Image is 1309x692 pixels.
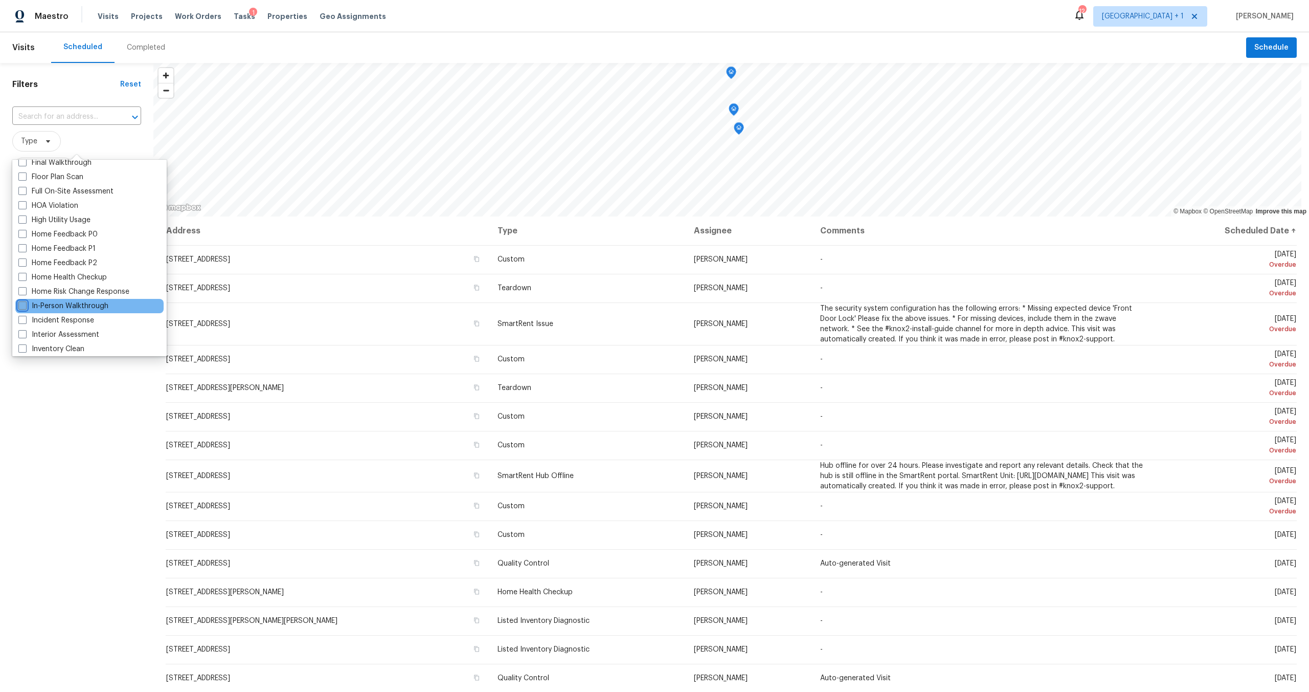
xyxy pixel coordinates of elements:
[166,503,230,510] span: [STREET_ADDRESS]
[498,356,525,363] span: Custom
[694,531,748,538] span: [PERSON_NAME]
[1275,675,1296,682] span: [DATE]
[1160,315,1296,334] span: [DATE]
[18,344,84,354] label: Inventory Clean
[18,315,94,326] label: Incident Response
[820,560,891,567] span: Auto-generated Visit
[1160,388,1296,398] div: Overdue
[166,531,230,538] span: [STREET_ADDRESS]
[1173,208,1202,215] a: Mapbox
[18,301,108,311] label: In-Person Walkthrough
[267,11,307,21] span: Properties
[98,11,119,21] span: Visits
[472,319,481,328] button: Copy Address
[694,285,748,292] span: [PERSON_NAME]
[820,617,823,624] span: -
[166,256,230,263] span: [STREET_ADDRESS]
[1160,476,1296,486] div: Overdue
[127,42,165,53] div: Completed
[694,589,748,596] span: [PERSON_NAME]
[498,285,531,292] span: Teardown
[21,136,37,146] span: Type
[1232,11,1294,21] span: [PERSON_NAME]
[498,413,525,420] span: Custom
[1254,41,1289,54] span: Schedule
[166,217,489,245] th: Address
[166,560,230,567] span: [STREET_ADDRESS]
[694,472,748,480] span: [PERSON_NAME]
[498,675,549,682] span: Quality Control
[1160,324,1296,334] div: Overdue
[1102,11,1184,21] span: [GEOGRAPHIC_DATA] + 1
[166,356,230,363] span: [STREET_ADDRESS]
[153,63,1301,217] canvas: Map
[12,109,112,125] input: Search for an address...
[12,36,35,59] span: Visits
[472,383,481,392] button: Copy Address
[166,320,230,328] span: [STREET_ADDRESS]
[18,330,99,340] label: Interior Assessment
[686,217,813,245] th: Assignee
[498,472,574,480] span: SmartRent Hub Offline
[1275,617,1296,624] span: [DATE]
[18,186,114,197] label: Full On-Site Assessment
[175,11,221,21] span: Work Orders
[498,646,590,653] span: Listed Inventory Diagnostic
[498,589,573,596] span: Home Health Checkup
[820,462,1143,490] span: Hub offline for over 24 hours. Please investigate and report any relevant details. Check that the...
[1246,37,1297,58] button: Schedule
[472,501,481,510] button: Copy Address
[159,68,173,83] button: Zoom in
[472,616,481,625] button: Copy Address
[131,11,163,21] span: Projects
[694,646,748,653] span: [PERSON_NAME]
[472,440,481,449] button: Copy Address
[1078,6,1086,16] div: 12
[1275,589,1296,596] span: [DATE]
[498,503,525,510] span: Custom
[159,83,173,98] span: Zoom out
[820,503,823,510] span: -
[1160,498,1296,516] span: [DATE]
[1160,379,1296,398] span: [DATE]
[812,217,1152,245] th: Comments
[694,560,748,567] span: [PERSON_NAME]
[472,471,481,480] button: Copy Address
[820,305,1132,343] span: The security system configuration has the following errors: * Missing expected device 'Front Door...
[694,356,748,363] span: [PERSON_NAME]
[1160,259,1296,270] div: Overdue
[472,530,481,539] button: Copy Address
[63,42,102,52] div: Scheduled
[472,558,481,568] button: Copy Address
[694,320,748,328] span: [PERSON_NAME]
[820,285,823,292] span: -
[1160,408,1296,427] span: [DATE]
[820,356,823,363] span: -
[18,258,97,268] label: Home Feedback P2
[694,617,748,624] span: [PERSON_NAME]
[120,79,141,90] div: Reset
[1203,208,1253,215] a: OpenStreetMap
[166,617,337,624] span: [STREET_ADDRESS][PERSON_NAME][PERSON_NAME]
[498,442,525,449] span: Custom
[472,254,481,264] button: Copy Address
[820,384,823,392] span: -
[1152,217,1297,245] th: Scheduled Date ↑
[1160,437,1296,456] span: [DATE]
[472,673,481,682] button: Copy Address
[166,472,230,480] span: [STREET_ADDRESS]
[166,384,284,392] span: [STREET_ADDRESS][PERSON_NAME]
[320,11,386,21] span: Geo Assignments
[166,589,284,596] span: [STREET_ADDRESS][PERSON_NAME]
[249,8,257,18] div: 1
[166,442,230,449] span: [STREET_ADDRESS]
[128,110,142,124] button: Open
[694,442,748,449] span: [PERSON_NAME]
[498,256,525,263] span: Custom
[472,412,481,421] button: Copy Address
[489,217,685,245] th: Type
[820,256,823,263] span: -
[18,229,98,240] label: Home Feedback P0
[18,215,91,225] label: High Utility Usage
